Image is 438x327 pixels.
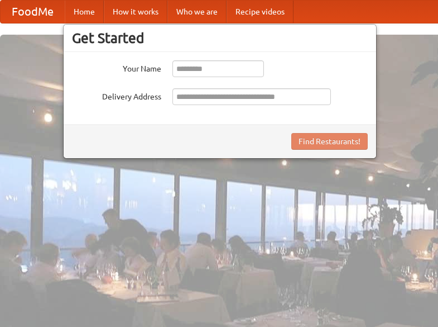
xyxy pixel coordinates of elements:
[291,133,368,150] button: Find Restaurants!
[65,1,104,23] a: Home
[1,1,65,23] a: FoodMe
[167,1,227,23] a: Who we are
[227,1,293,23] a: Recipe videos
[72,88,161,102] label: Delivery Address
[72,30,368,46] h3: Get Started
[104,1,167,23] a: How it works
[72,60,161,74] label: Your Name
